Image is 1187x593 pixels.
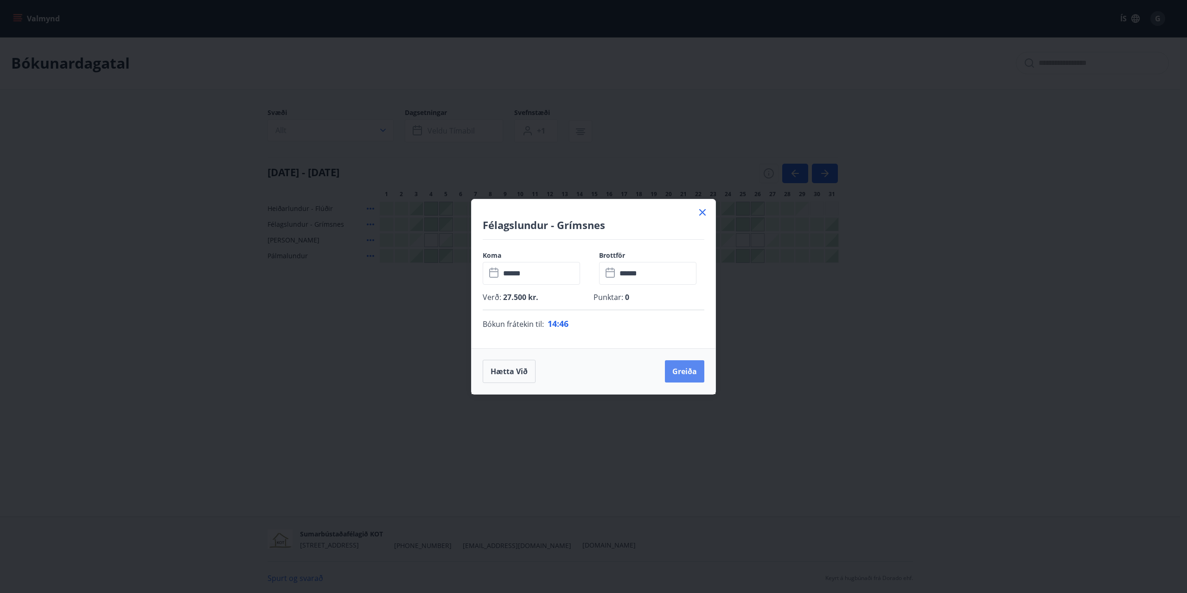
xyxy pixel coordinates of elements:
[501,292,538,302] span: 27.500 kr.
[559,318,568,329] span: 46
[623,292,629,302] span: 0
[548,318,559,329] span: 14 :
[483,218,704,232] h4: Félagslundur - Grímsnes
[593,292,704,302] p: Punktar :
[483,360,536,383] button: Hætta við
[483,292,593,302] p: Verð :
[665,360,704,383] button: Greiða
[483,319,544,330] span: Bókun frátekin til :
[599,251,704,260] label: Brottför
[483,251,588,260] label: Koma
